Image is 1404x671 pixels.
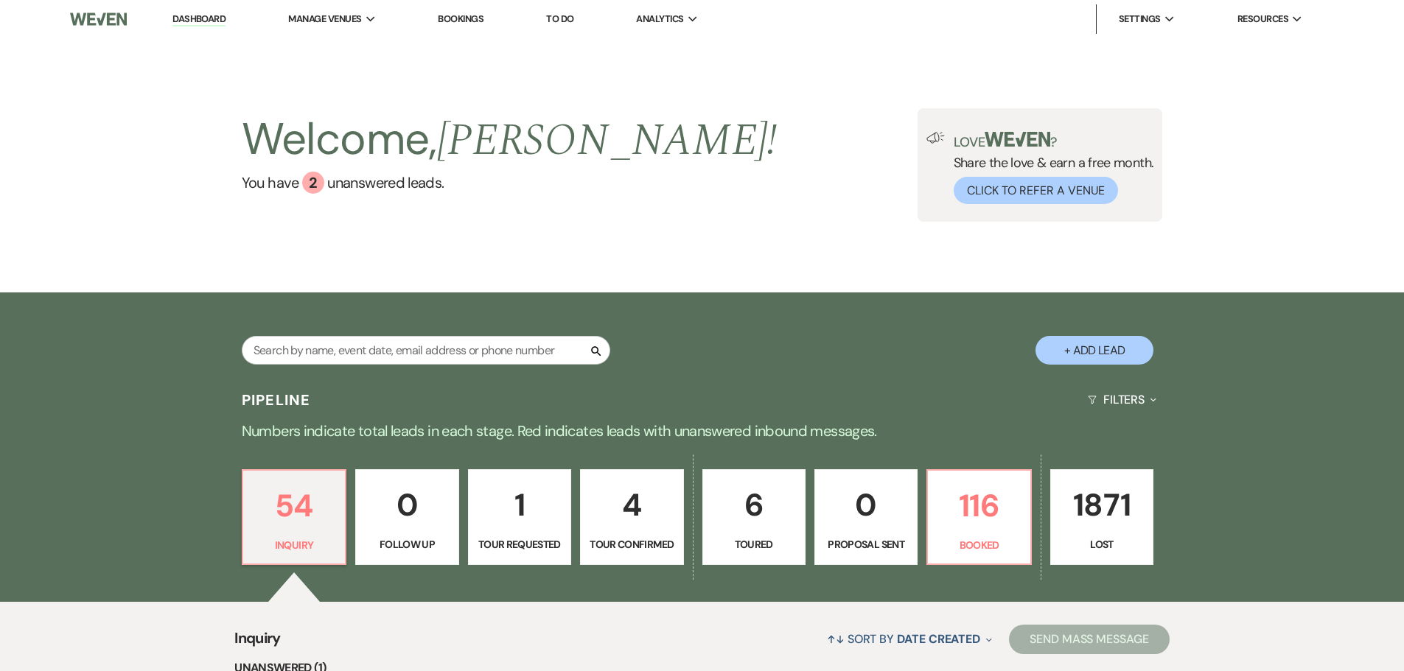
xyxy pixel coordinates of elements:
[824,536,908,552] p: Proposal Sent
[590,480,674,530] p: 4
[1119,12,1161,27] span: Settings
[546,13,573,25] a: To Do
[926,132,945,144] img: loud-speaker-illustration.svg
[468,469,571,565] a: 1Tour Requested
[478,536,562,552] p: Tour Requested
[580,469,683,565] a: 4Tour Confirmed
[1050,469,1153,565] a: 1871Lost
[945,132,1154,204] div: Share the love & earn a free month.
[712,536,796,552] p: Toured
[937,537,1021,553] p: Booked
[1237,12,1288,27] span: Resources
[827,631,845,647] span: ↑↓
[821,619,998,658] button: Sort By Date Created
[242,172,778,194] a: You have 2 unanswered leads.
[824,480,908,530] p: 0
[814,469,918,565] a: 0Proposal Sent
[954,177,1118,204] button: Click to Refer a Venue
[937,481,1021,530] p: 116
[590,536,674,552] p: Tour Confirmed
[252,537,336,553] p: Inquiry
[897,631,980,647] span: Date Created
[438,13,483,25] a: Bookings
[288,12,361,27] span: Manage Venues
[954,132,1154,149] p: Love ?
[70,4,126,35] img: Weven Logo
[712,480,796,530] p: 6
[242,336,610,365] input: Search by name, event date, email address or phone number
[302,172,324,194] div: 2
[636,12,683,27] span: Analytics
[234,627,281,658] span: Inquiry
[702,469,806,565] a: 6Toured
[252,481,336,530] p: 54
[242,108,778,172] h2: Welcome,
[985,132,1050,147] img: weven-logo-green.svg
[1060,480,1144,530] p: 1871
[365,536,449,552] p: Follow Up
[242,390,311,410] h3: Pipeline
[1009,625,1170,654] button: Send Mass Message
[1035,336,1153,365] button: + Add Lead
[172,13,226,27] a: Dashboard
[365,480,449,530] p: 0
[478,480,562,530] p: 1
[437,107,778,175] span: [PERSON_NAME] !
[355,469,458,565] a: 0Follow Up
[1082,380,1162,419] button: Filters
[242,469,346,565] a: 54Inquiry
[926,469,1031,565] a: 116Booked
[1060,536,1144,552] p: Lost
[172,419,1233,443] p: Numbers indicate total leads in each stage. Red indicates leads with unanswered inbound messages.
